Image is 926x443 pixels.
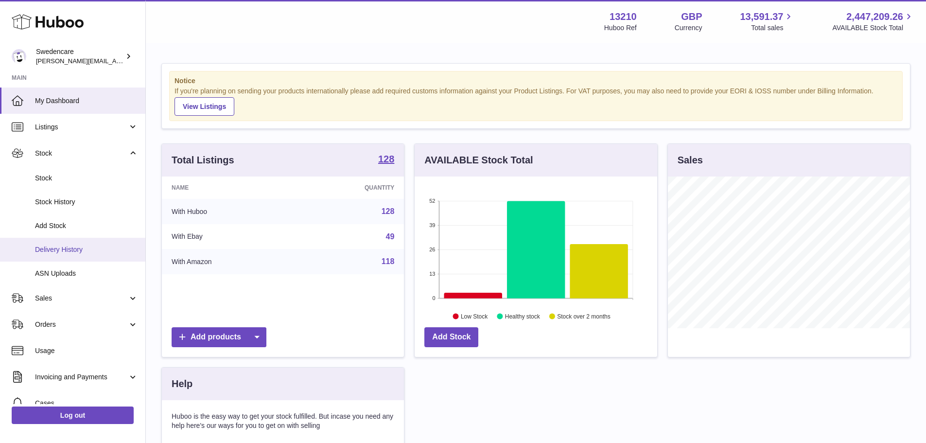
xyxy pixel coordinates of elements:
span: Sales [35,294,128,303]
span: My Dashboard [35,96,138,106]
strong: 128 [378,154,394,164]
strong: Notice [175,76,897,86]
th: Name [162,177,295,199]
span: Stock [35,174,138,183]
span: Add Stock [35,221,138,230]
span: ASN Uploads [35,269,138,278]
span: [PERSON_NAME][EMAIL_ADDRESS][DOMAIN_NAME] [36,57,195,65]
p: Huboo is the easy way to get your stock fulfilled. But incase you need any help here's our ways f... [172,412,394,430]
text: Stock over 2 months [558,313,611,319]
td: With Huboo [162,199,295,224]
text: Healthy stock [505,313,541,319]
a: View Listings [175,97,234,116]
strong: 13210 [610,10,637,23]
a: 13,591.37 Total sales [740,10,794,33]
text: 52 [430,198,436,204]
a: Add products [172,327,266,347]
td: With Ebay [162,224,295,249]
img: rebecca.fall@swedencare.co.uk [12,49,26,64]
div: If you're planning on sending your products internationally please add required customs informati... [175,87,897,116]
span: Stock History [35,197,138,207]
a: 128 [382,207,395,215]
a: Log out [12,407,134,424]
text: 0 [433,295,436,301]
text: Low Stock [461,313,488,319]
th: Quantity [295,177,404,199]
span: Cases [35,399,138,408]
span: Stock [35,149,128,158]
span: 2,447,209.26 [846,10,903,23]
span: 13,591.37 [740,10,783,23]
span: Listings [35,123,128,132]
h3: Help [172,377,192,390]
h3: AVAILABLE Stock Total [424,154,533,167]
text: 26 [430,247,436,252]
span: Invoicing and Payments [35,372,128,382]
a: 118 [382,257,395,266]
strong: GBP [681,10,702,23]
div: Currency [675,23,702,33]
td: With Amazon [162,249,295,274]
text: 39 [430,222,436,228]
text: 13 [430,271,436,277]
a: 49 [386,232,395,241]
h3: Total Listings [172,154,234,167]
div: Huboo Ref [604,23,637,33]
span: Total sales [751,23,794,33]
div: Swedencare [36,47,123,66]
span: Orders [35,320,128,329]
h3: Sales [678,154,703,167]
span: AVAILABLE Stock Total [832,23,914,33]
span: Usage [35,346,138,355]
span: Delivery History [35,245,138,254]
a: 2,447,209.26 AVAILABLE Stock Total [832,10,914,33]
a: Add Stock [424,327,478,347]
a: 128 [378,154,394,166]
